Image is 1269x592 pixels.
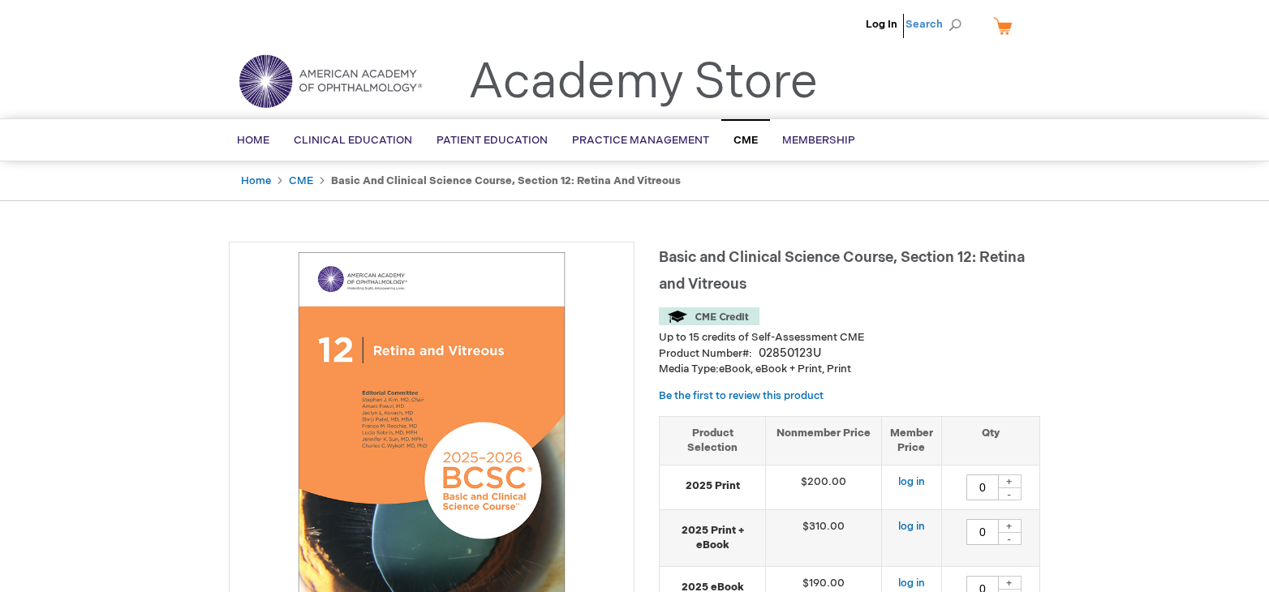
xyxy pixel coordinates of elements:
[660,416,766,465] th: Product Selection
[881,416,941,465] th: Member Price
[997,532,1022,545] div: -
[437,134,548,147] span: Patient Education
[668,523,757,553] strong: 2025 Print + eBook
[941,416,1039,465] th: Qty
[659,347,752,360] strong: Product Number
[659,362,719,375] strong: Media Type:
[906,8,967,41] span: Search
[659,330,1040,345] li: Up to 15 credits of Self-Assessment CME
[331,174,681,187] strong: Basic and Clinical Science Course, Section 12: Retina and Vitreous
[766,465,882,509] td: $200.00
[898,475,925,488] a: log in
[237,134,269,147] span: Home
[241,174,271,187] a: Home
[572,134,709,147] span: Practice Management
[659,389,824,402] a: Be the first to review this product
[966,519,999,545] input: Qty
[289,174,313,187] a: CME
[759,345,821,362] div: 02850123U
[733,134,758,147] span: CME
[766,416,882,465] th: Nonmember Price
[997,474,1022,488] div: +
[997,576,1022,590] div: +
[898,577,925,590] a: log in
[782,134,855,147] span: Membership
[294,134,412,147] span: Clinical Education
[997,487,1022,500] div: -
[468,54,818,112] a: Academy Store
[659,307,759,325] img: CME Credit
[766,509,882,566] td: $310.00
[997,519,1022,533] div: +
[966,474,999,500] input: Qty
[898,520,925,533] a: log in
[659,249,1025,293] span: Basic and Clinical Science Course, Section 12: Retina and Vitreous
[866,18,897,31] a: Log In
[659,362,1040,377] p: eBook, eBook + Print, Print
[668,478,757,494] strong: 2025 Print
